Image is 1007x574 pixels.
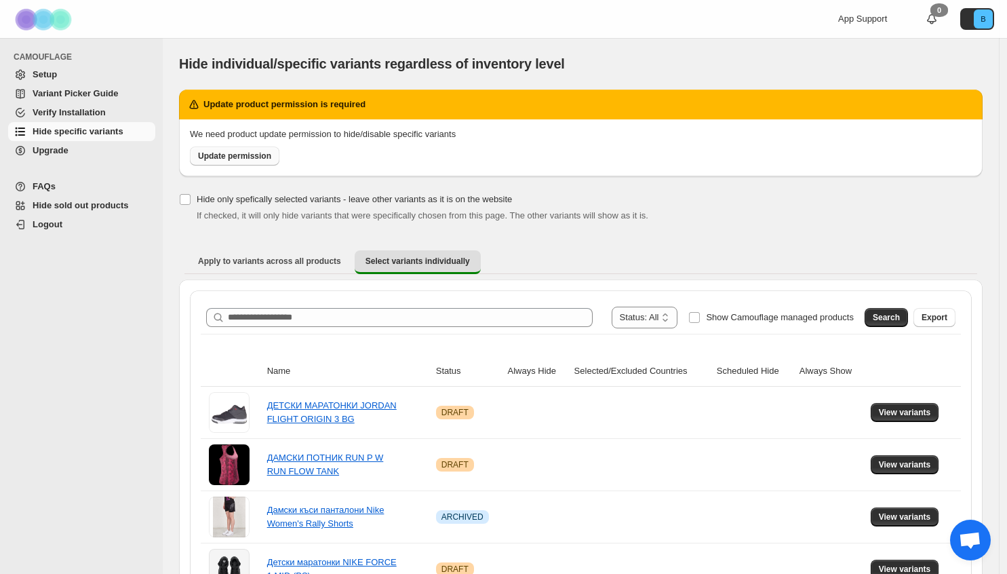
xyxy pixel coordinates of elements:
span: Avatar with initials B [974,9,993,28]
span: Hide individual/specific variants regardless of inventory level [179,56,565,71]
a: Setup [8,65,155,84]
div: 0 [930,3,948,17]
a: Hide sold out products [8,196,155,215]
button: View variants [871,455,939,474]
button: Search [865,308,908,327]
h2: Update product permission is required [203,98,366,111]
span: Export [922,312,947,323]
img: ДАМСКИ ПОТНИК RUN P W RUN FLOW TANK [209,444,250,485]
span: Hide sold out products [33,200,129,210]
span: FAQs [33,181,56,191]
button: Select variants individually [355,250,481,274]
th: Name [263,356,432,387]
th: Always Show [795,356,867,387]
span: Apply to variants across all products [198,256,341,267]
a: Upgrade [8,141,155,160]
span: Show Camouflage managed products [706,312,854,322]
button: Export [913,308,955,327]
a: ДАМСКИ ПОТНИК RUN P W RUN FLOW TANK [267,453,384,476]
a: Verify Installation [8,103,155,122]
span: DRAFT [441,407,469,418]
span: Verify Installation [33,107,106,117]
th: Always Hide [503,356,570,387]
span: Logout [33,219,62,229]
span: View variants [879,407,931,418]
th: Status [432,356,504,387]
div: Aprire la chat [950,520,991,560]
a: Дамски къси панталони Nike Women's Rally Shorts [267,505,384,529]
span: Update permission [198,151,271,161]
img: Camouflage [11,1,79,38]
span: App Support [838,14,887,24]
span: View variants [879,512,931,522]
a: ДЕТСКИ МАРАТОНКИ JORDAN FLIGHT ORIGIN 3 BG [267,400,397,424]
a: 0 [925,12,939,26]
text: B [981,15,985,23]
button: View variants [871,508,939,527]
th: Scheduled Hide [713,356,795,387]
th: Selected/Excluded Countries [570,356,713,387]
span: Search [873,312,900,323]
a: Logout [8,215,155,234]
span: Hide only spefically selected variants - leave other variants as it is on the website [197,194,512,204]
span: View variants [879,459,931,470]
a: Variant Picker Guide [8,84,155,103]
button: Avatar with initials B [960,8,994,30]
span: Hide specific variants [33,126,123,136]
a: Hide specific variants [8,122,155,141]
a: FAQs [8,177,155,196]
span: Upgrade [33,145,68,155]
span: Setup [33,69,57,79]
button: View variants [871,403,939,422]
button: Apply to variants across all products [187,250,352,272]
span: Select variants individually [366,256,470,267]
span: If checked, it will only hide variants that were specifically chosen from this page. The other va... [197,210,648,221]
span: Variant Picker Guide [33,88,118,98]
span: ARCHIVED [441,512,483,522]
span: CAMOUFLAGE [14,52,156,62]
span: DRAFT [441,459,469,470]
a: Update permission [190,147,279,166]
span: We need product update permission to hide/disable specific variants [190,129,456,139]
